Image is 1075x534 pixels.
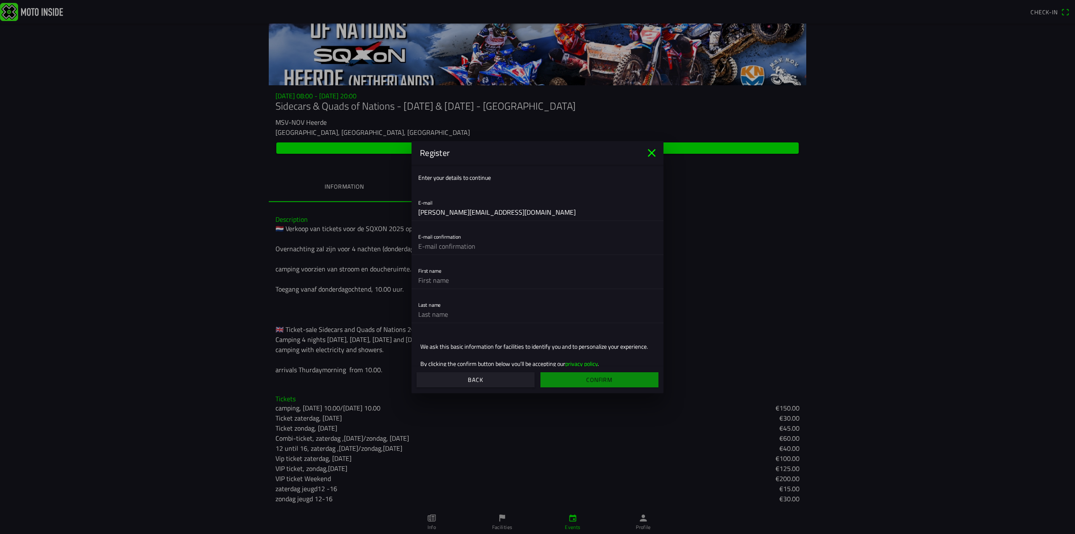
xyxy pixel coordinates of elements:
ion-text: By clicking the confirm button below you’ll be accepting our . [420,359,655,368]
ion-text: We ask this basic information for facilities to identify you and to personalize your experience. [420,342,655,351]
ion-button: Back [417,372,535,387]
ion-icon: close [645,146,658,160]
ion-title: Register [412,147,645,159]
input: E-mail confirmation [418,238,657,255]
input: E-mail [418,204,657,221]
input: First name [418,272,657,289]
input: Last name [418,306,657,323]
ion-label: Enter your details to continue [418,173,491,182]
a: privacy policy [565,359,598,368]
